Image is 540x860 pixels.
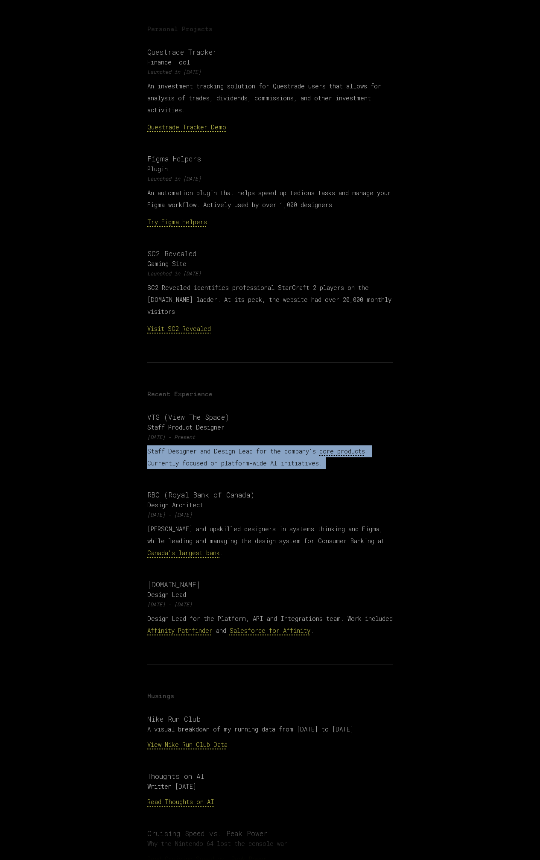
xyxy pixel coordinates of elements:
[147,511,393,518] p: [DATE] - [DATE]
[147,412,393,422] h3: VTS (View The Space)
[147,798,214,806] a: Read Thoughts on AI
[147,771,393,781] h3: Thoughts on AI
[147,282,393,318] p: SC2 Revealed identifies professional StarCraft 2 players on the [DOMAIN_NAME] ladder. At its peak...
[147,249,393,259] h3: SC2 Revealed
[147,549,220,557] a: Canada's largest bank
[147,270,393,277] p: Launched in [DATE]
[147,390,393,398] h2: Recent Experience
[147,165,393,173] p: Plugin
[147,423,393,432] p: Staff Product Designer
[319,447,365,455] a: core products
[147,218,207,226] a: Try Figma Helpers
[147,175,393,182] p: Launched in [DATE]
[147,714,393,724] h3: Nike Run Club
[147,490,393,500] h3: RBC (Royal Bank of Canada)
[147,740,228,749] a: View Nike Run Club Data
[147,601,393,608] p: [DATE] - [DATE]
[147,626,213,635] a: Affinity Pathfinder
[147,840,393,848] p: Why the Nintendo 64 lost the console war
[147,433,393,440] p: [DATE] - Present
[147,501,393,509] p: Design Architect
[147,80,393,116] p: An investment tracking solution for Questrade users that allows for analysis of trades, dividends...
[147,579,393,590] h3: [DOMAIN_NAME]
[147,692,393,700] h2: Musings
[147,445,393,469] p: Staff Designer and Design Lead for the company's . Currently focused on platform-wide AI initiati...
[147,25,393,33] h2: Personal Projects
[147,523,393,559] p: [PERSON_NAME] and upskilled designers in systems thinking and Figma, while leading and managing t...
[147,613,393,637] p: Design Lead for the Platform, API and Integrations team. Work included and .
[147,725,393,734] p: A visual breakdown of my running data from [DATE] to [DATE]
[147,47,393,57] h3: Questrade Tracker
[147,828,393,839] h3: Cruising Speed vs. Peak Power
[147,187,393,211] p: An automation plugin that helps speed up tedious tasks and manage your Figma workflow. Actively u...
[147,325,211,333] a: Visit SC2 Revealed
[147,68,393,75] p: Launched in [DATE]
[147,591,393,599] p: Design Lead
[147,154,393,164] h3: Figma Helpers
[147,260,393,268] p: Gaming Site
[230,626,310,635] a: Salesforce for Affinity
[147,782,393,791] p: Written [DATE]
[147,123,226,131] a: Questrade Tracker Demo
[147,58,393,67] p: Finance Tool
